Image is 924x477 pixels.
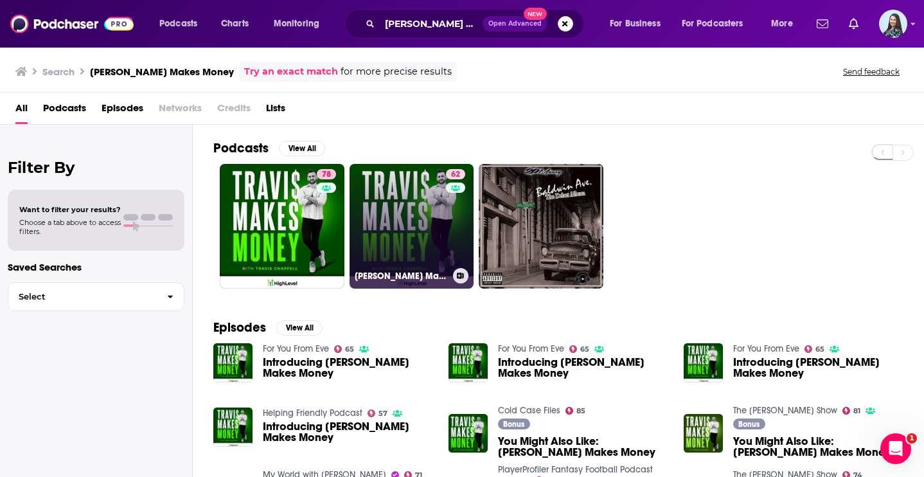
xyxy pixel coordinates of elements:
a: Introducing Travis Makes Money [263,421,433,443]
span: Want to filter your results? [19,205,121,214]
a: For You From Eve [263,343,329,354]
h2: Episodes [213,319,266,336]
a: Show notifications dropdown [844,13,864,35]
button: open menu [150,14,214,34]
span: 65 [815,346,824,352]
img: You Might Also Like: Travis Makes Money [449,414,488,453]
span: More [771,15,793,33]
span: 65 [580,346,589,352]
a: 57 [368,410,388,417]
a: All [15,98,28,124]
a: Cold Case Files [498,405,560,416]
span: Choose a tab above to access filters. [19,218,121,236]
a: 81 [842,407,861,415]
h3: [PERSON_NAME] Makes Money [355,271,448,282]
span: 57 [378,411,387,417]
span: 62 [451,168,460,181]
span: Introducing [PERSON_NAME] Makes Money [263,357,433,379]
span: Introducing [PERSON_NAME] Makes Money [733,357,903,379]
img: Podchaser - Follow, Share and Rate Podcasts [10,12,134,36]
span: Introducing [PERSON_NAME] Makes Money [498,357,668,379]
img: User Profile [879,10,907,38]
a: PodcastsView All [213,140,325,156]
a: Introducing Travis Makes Money [498,357,668,379]
span: Logged in as brookefortierpr [879,10,907,38]
button: open menu [601,14,677,34]
a: Show notifications dropdown [812,13,833,35]
a: 65 [569,345,590,353]
button: open menu [673,14,762,34]
a: 65 [334,345,355,353]
button: Send feedback [839,66,903,77]
a: You Might Also Like: Travis Makes Money [498,436,668,458]
span: 1 [907,433,917,444]
img: You Might Also Like: Travis Makes Money [684,414,723,453]
a: 78 [220,164,344,289]
span: Credits [217,98,251,124]
span: Podcasts [159,15,197,33]
a: Helping Friendly Podcast [263,408,362,419]
a: Podcasts [43,98,86,124]
span: Networks [159,98,202,124]
a: 85 [565,407,586,415]
a: For You From Eve [498,343,564,354]
iframe: Intercom live chat [880,433,911,464]
span: Charts [221,15,249,33]
img: Introducing Travis Makes Money [684,343,723,382]
h2: Filter By [8,158,184,177]
span: Bonus [503,420,524,428]
span: Select [8,292,157,301]
a: EpisodesView All [213,319,323,336]
div: Search podcasts, credits, & more... [357,9,596,39]
a: 65 [804,345,825,353]
span: For Business [610,15,661,33]
a: 78 [317,169,336,179]
h3: [PERSON_NAME] Makes Money [90,66,234,78]
span: Introducing [PERSON_NAME] Makes Money [263,421,433,443]
span: You Might Also Like: [PERSON_NAME] Makes Money [498,436,668,458]
span: Open Advanced [488,21,542,27]
button: Select [8,282,184,311]
button: open menu [265,14,336,34]
a: The Sarah Fraser Show [733,405,837,416]
span: You Might Also Like: [PERSON_NAME] Makes Money [733,436,903,458]
a: 62 [446,169,465,179]
a: Introducing Travis Makes Money [449,343,488,382]
a: Lists [266,98,285,124]
span: 81 [853,408,860,414]
img: Introducing Travis Makes Money [213,408,253,447]
a: You Might Also Like: Travis Makes Money [733,436,903,458]
a: Charts [213,14,256,34]
button: Open AdvancedNew [483,16,547,32]
button: Show profile menu [879,10,907,38]
button: View All [276,320,323,336]
p: Saved Searches [8,261,184,273]
span: 78 [322,168,331,181]
span: 65 [345,346,354,352]
span: New [524,8,547,20]
h2: Podcasts [213,140,269,156]
h3: Search [42,66,75,78]
a: Episodes [102,98,143,124]
a: 62[PERSON_NAME] Makes Money [350,164,474,289]
img: Introducing Travis Makes Money [213,343,253,382]
button: open menu [762,14,809,34]
a: Introducing Travis Makes Money [733,357,903,379]
span: Monitoring [274,15,319,33]
span: For Podcasters [682,15,743,33]
span: Bonus [738,420,760,428]
input: Search podcasts, credits, & more... [380,14,483,34]
a: For You From Eve [733,343,799,354]
span: for more precise results [341,64,452,79]
a: Introducing Travis Makes Money [263,357,433,379]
